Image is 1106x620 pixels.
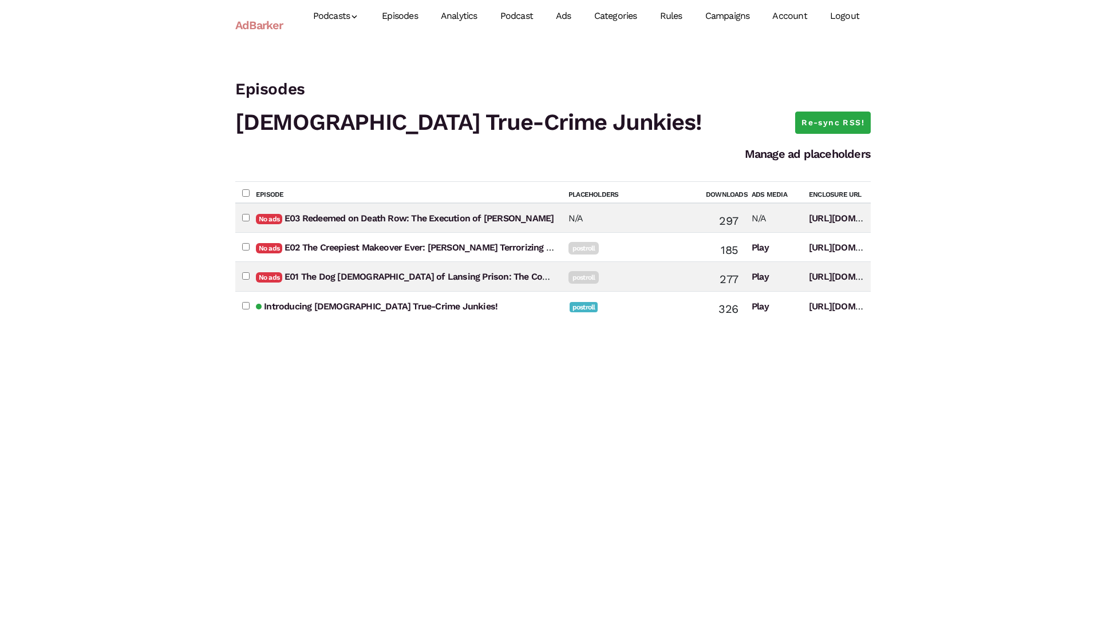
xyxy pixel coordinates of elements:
[809,213,1044,224] a: [URL][DOMAIN_NAME][DOMAIN_NAME][DOMAIN_NAME]
[256,243,282,253] span: No ads
[235,78,871,101] h3: Episodes
[285,242,575,253] a: E02 The Creepiest Makeover Ever: [PERSON_NAME] Terrorizing Crimes
[802,181,871,202] th: Enclosure URL
[718,302,738,316] span: 326
[752,242,769,253] a: Play
[719,214,738,228] span: 297
[745,181,802,202] th: Ads Media
[285,213,554,224] a: E03 Redeemed on Death Row: The Execution of [PERSON_NAME]
[235,12,283,38] a: AdBarker
[699,181,745,202] th: Downloads
[562,203,699,233] td: N/A
[256,214,282,224] span: No ads
[745,203,802,233] td: N/A
[809,301,1044,312] a: [URL][DOMAIN_NAME][DOMAIN_NAME][DOMAIN_NAME]
[752,301,769,312] a: Play
[721,243,738,257] span: 185
[285,271,730,282] a: E01 The Dog [DEMOGRAPHIC_DATA] of Lansing Prison: The Conviction and Redemption of [PERSON_NAME]
[568,242,599,255] a: postroll
[795,112,871,134] a: Re-sync RSS!
[809,242,1044,253] a: [URL][DOMAIN_NAME][DOMAIN_NAME][DOMAIN_NAME]
[264,301,497,312] a: Introducing [DEMOGRAPHIC_DATA] True-Crime Junkies!
[568,301,599,313] a: postroll
[562,181,699,202] th: Placeholders
[256,272,282,283] span: No ads
[745,147,871,161] a: Manage ad placeholders
[249,181,562,202] th: Episode
[235,106,871,139] h1: [DEMOGRAPHIC_DATA] True-Crime Junkies!
[720,272,738,286] span: 277
[752,271,769,282] a: Play
[568,271,599,284] a: postroll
